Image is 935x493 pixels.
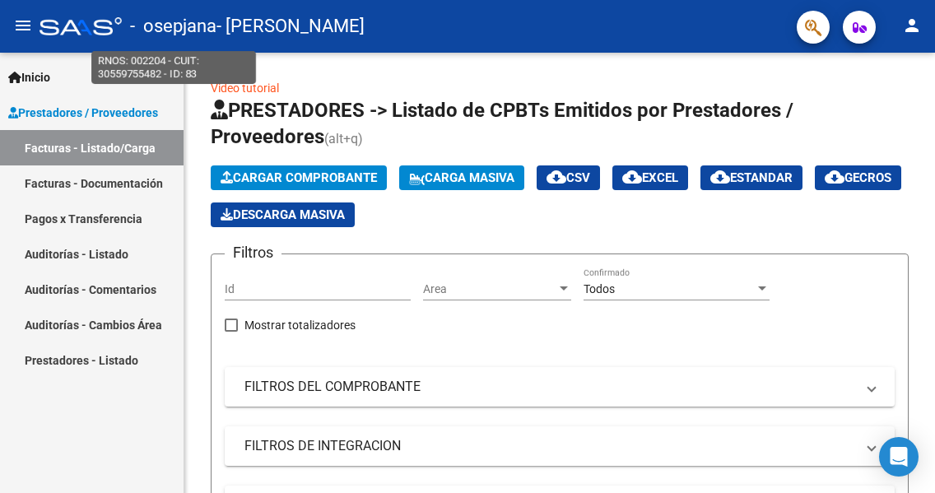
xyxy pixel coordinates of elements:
h3: Filtros [225,241,281,264]
button: Carga Masiva [399,165,524,190]
span: Estandar [710,170,793,185]
span: Area [423,282,556,296]
span: Carga Masiva [409,170,514,185]
button: Estandar [700,165,802,190]
span: Inicio [8,68,50,86]
mat-icon: menu [13,16,33,35]
mat-icon: person [902,16,922,35]
mat-panel-title: FILTROS DEL COMPROBANTE [244,378,855,396]
button: Cargar Comprobante [211,165,387,190]
span: Descarga Masiva [221,207,345,222]
button: Gecros [815,165,901,190]
span: (alt+q) [324,131,363,147]
app-download-masive: Descarga masiva de comprobantes (adjuntos) [211,202,355,227]
span: Gecros [825,170,891,185]
mat-icon: cloud_download [622,167,642,187]
span: - osepjana [130,8,216,44]
span: - [PERSON_NAME] [216,8,365,44]
span: Prestadores / Proveedores [8,104,158,122]
button: CSV [537,165,600,190]
a: Video tutorial [211,81,279,95]
span: PRESTADORES -> Listado de CPBTs Emitidos por Prestadores / Proveedores [211,99,793,148]
mat-icon: cloud_download [547,167,566,187]
mat-icon: cloud_download [825,167,844,187]
mat-icon: cloud_download [710,167,730,187]
span: EXCEL [622,170,678,185]
button: EXCEL [612,165,688,190]
mat-panel-title: FILTROS DE INTEGRACION [244,437,855,455]
span: Mostrar totalizadores [244,315,356,335]
span: Cargar Comprobante [221,170,377,185]
mat-expansion-panel-header: FILTROS DEL COMPROBANTE [225,367,895,407]
span: Todos [584,282,615,295]
div: Open Intercom Messenger [879,437,919,477]
button: Descarga Masiva [211,202,355,227]
span: CSV [547,170,590,185]
mat-expansion-panel-header: FILTROS DE INTEGRACION [225,426,895,466]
